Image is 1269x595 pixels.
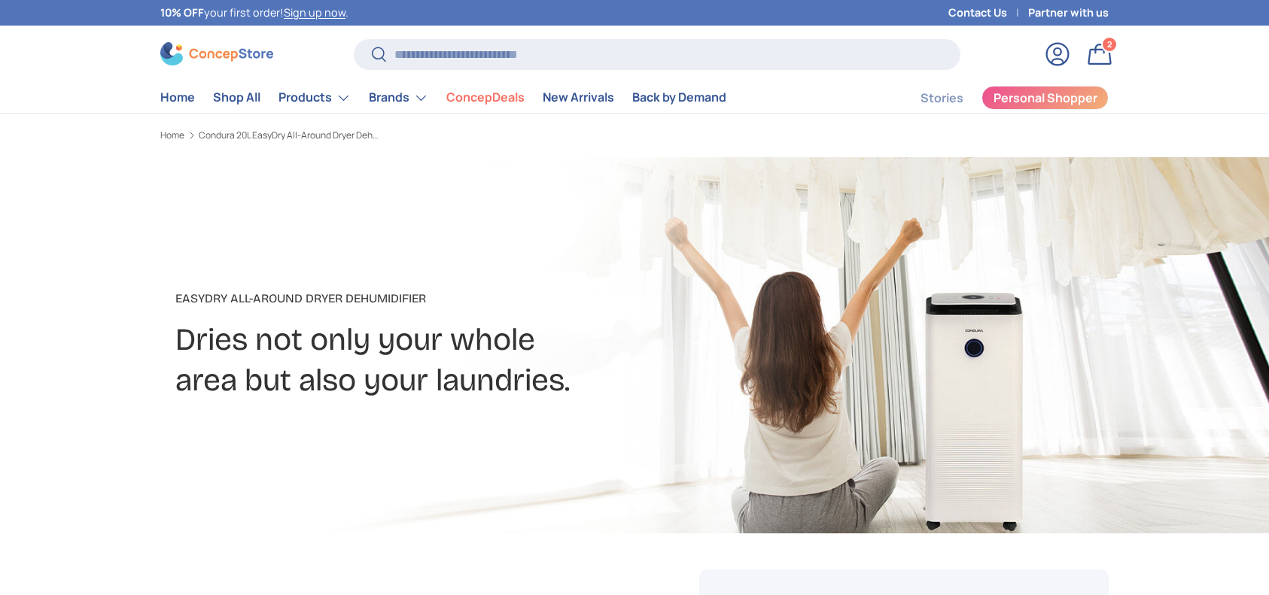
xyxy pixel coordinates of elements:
a: Partner with us [1028,5,1109,21]
span: 2 [1107,38,1112,50]
strong: 10% OFF [160,5,204,20]
summary: Products [269,83,360,113]
img: ConcepStore [160,42,273,65]
a: Products [278,83,351,113]
a: Shop All [213,83,260,112]
nav: Secondary [884,83,1109,113]
summary: Brands [360,83,437,113]
a: Brands [369,83,428,113]
a: ConcepDeals [446,83,525,112]
a: Sign up now [284,5,345,20]
p: your first order! . [160,5,348,21]
a: Condura 20L EasyDry All-Around Dryer Dehumidifier [199,131,379,140]
p: EasyDry All-Around Dryer Dehumidifier [175,290,753,308]
a: New Arrivals [543,83,614,112]
a: Home [160,131,184,140]
a: Stories [921,83,963,113]
span: Personal Shopper [994,92,1097,104]
a: Back by Demand [632,83,726,112]
a: Contact Us [948,5,1028,21]
nav: Breadcrumbs [160,129,663,142]
a: Personal Shopper [981,86,1109,110]
h2: Dries not only your whole area but also your laundries. [175,320,753,401]
nav: Primary [160,83,726,113]
a: Home [160,83,195,112]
